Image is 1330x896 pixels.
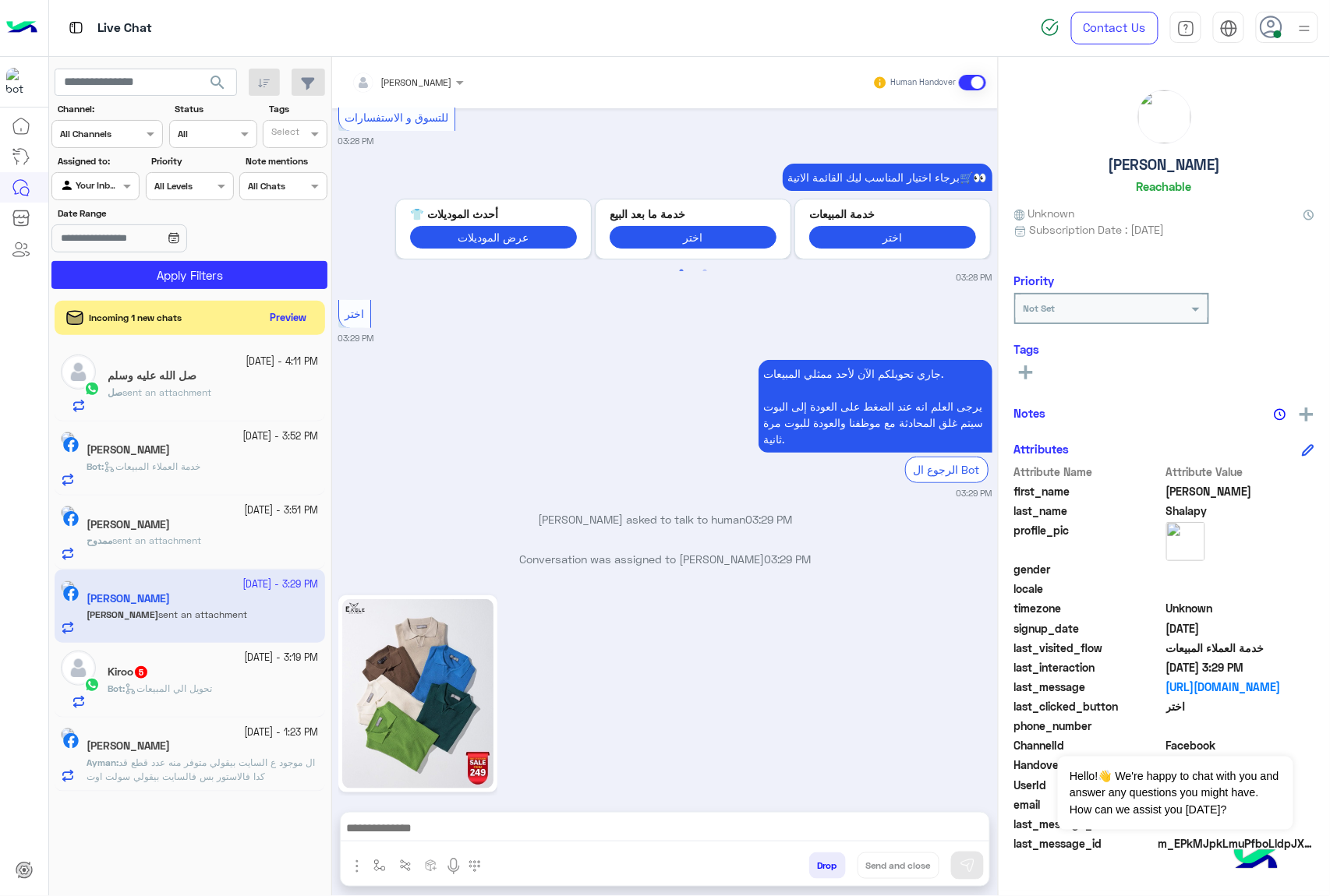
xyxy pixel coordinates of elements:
[97,18,152,39] p: Live Chat
[809,226,976,249] button: اختر
[1166,679,1315,695] a: [URL][DOMAIN_NAME]
[264,307,313,330] button: Preview
[1166,464,1315,480] span: Attribute Value
[108,665,149,679] h5: Kiroo
[890,76,956,89] small: Human Handover
[444,857,463,876] img: send voice note
[61,651,96,686] img: defaultAdmin.png
[348,857,366,876] img: send attachment
[1014,777,1163,793] span: UserId
[381,76,452,88] span: [PERSON_NAME]
[66,18,86,37] img: tab
[1014,483,1163,499] span: first_name
[1166,561,1315,577] span: null
[108,683,122,694] span: Bot
[1041,18,1059,37] img: spinner
[63,437,79,453] img: Facebook
[1274,408,1286,421] img: notes
[338,551,992,567] p: Conversation was assigned to [PERSON_NAME]
[199,69,237,102] button: search
[1166,483,1315,499] span: Mohamed
[87,757,116,768] span: Ayman
[1158,835,1314,852] span: m_EPkMJpkLmuPfboLldpJXYpTVqZeMbktUnI49j489elEAqiW4dPw47uZud_k0e1W-3vChJTSN0iKjjBqCQyAvpA
[367,852,393,878] button: select flow
[6,68,34,96] img: 713415422032625
[1166,580,1315,597] span: null
[269,125,299,143] div: Select
[1166,640,1315,656] span: خدمة العملاء المبيعات
[61,506,75,520] img: picture
[410,206,577,222] p: أحدث الموديلات 👕
[61,432,75,446] img: picture
[58,102,161,116] label: Channel:
[87,739,170,753] h5: Ayman Harb
[1300,407,1314,422] img: add
[1030,221,1165,238] span: Subscription Date : [DATE]
[1166,620,1315,637] span: 2024-08-31T21:10:26.144Z
[151,154,232,168] label: Priority
[1014,561,1163,577] span: gender
[1295,19,1314,38] img: profile
[957,271,992,284] small: 03:28 PM
[84,381,100,397] img: WhatsApp
[745,513,792,526] span: 03:29 PM
[1014,816,1163,832] span: last_message_sentiment
[87,460,101,472] span: Bot
[1014,464,1163,480] span: Attribute Name
[410,226,577,249] button: عرض الموديلات
[345,307,364,320] span: اختر
[246,355,319,369] small: [DATE] - 4:11 PM
[1229,834,1283,888] img: hulul-logo.png
[957,487,992,499] small: 03:29 PM
[1166,600,1315,616] span: Unknown
[674,263,689,279] button: 1 of 2
[342,599,494,788] img: 552879452_2399654053763673_2493830500476474017_n.jpg
[399,859,412,872] img: Trigger scenario
[1177,19,1195,37] img: tab
[393,852,419,878] button: Trigger scenario
[87,443,170,457] h5: Sayed Ali
[1014,757,1163,773] span: HandoverOn
[87,534,112,546] span: ممدوح
[58,206,232,220] label: Date Range
[1220,19,1238,37] img: tab
[1014,640,1163,656] span: last_visited_flow
[1014,205,1075,221] span: Unknown
[87,518,170,531] h5: ممدوح علما
[1166,503,1315,519] span: Shalapy
[87,757,118,768] b: :
[783,164,992,191] p: 2/10/2025, 3:28 PM
[1014,406,1046,420] h6: Notes
[90,311,182,325] span: Incoming 1 new chats
[51,261,327,289] button: Apply Filters
[1014,796,1163,813] span: email
[63,511,79,527] img: Facebook
[1014,679,1163,695] span: last_message
[1014,835,1155,852] span: last_message_id
[338,135,374,147] small: 03:28 PM
[1166,718,1315,734] span: null
[6,12,37,44] img: Logo
[373,859,386,872] img: select flow
[108,386,122,398] span: صل
[1166,659,1315,676] span: 2025-10-02T12:29:20.296Z
[1014,737,1163,753] span: ChannelId
[58,154,138,168] label: Assigned to:
[112,534,201,546] span: sent an attachment
[61,355,96,390] img: defaultAdmin.png
[104,460,200,472] span: خدمة العملاء المبيعات
[135,666,147,679] span: 5
[1014,620,1163,637] span: signup_date
[1058,757,1293,830] span: Hello!👋 We're happy to chat with you and answer any questions you might have. How can we assist y...
[610,226,776,249] button: اختر
[425,859,437,872] img: create order
[338,511,992,527] p: [PERSON_NAME] asked to talk to human
[1109,156,1221,174] h5: [PERSON_NAME]
[1014,273,1055,287] h6: Priority
[764,552,811,566] span: 03:29 PM
[610,206,776,222] p: خدمة ما بعد البيع
[1014,522,1163,558] span: profile_pic
[1138,90,1191,143] img: picture
[1014,503,1163,519] span: last_name
[338,332,374,344] small: 03:29 PM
